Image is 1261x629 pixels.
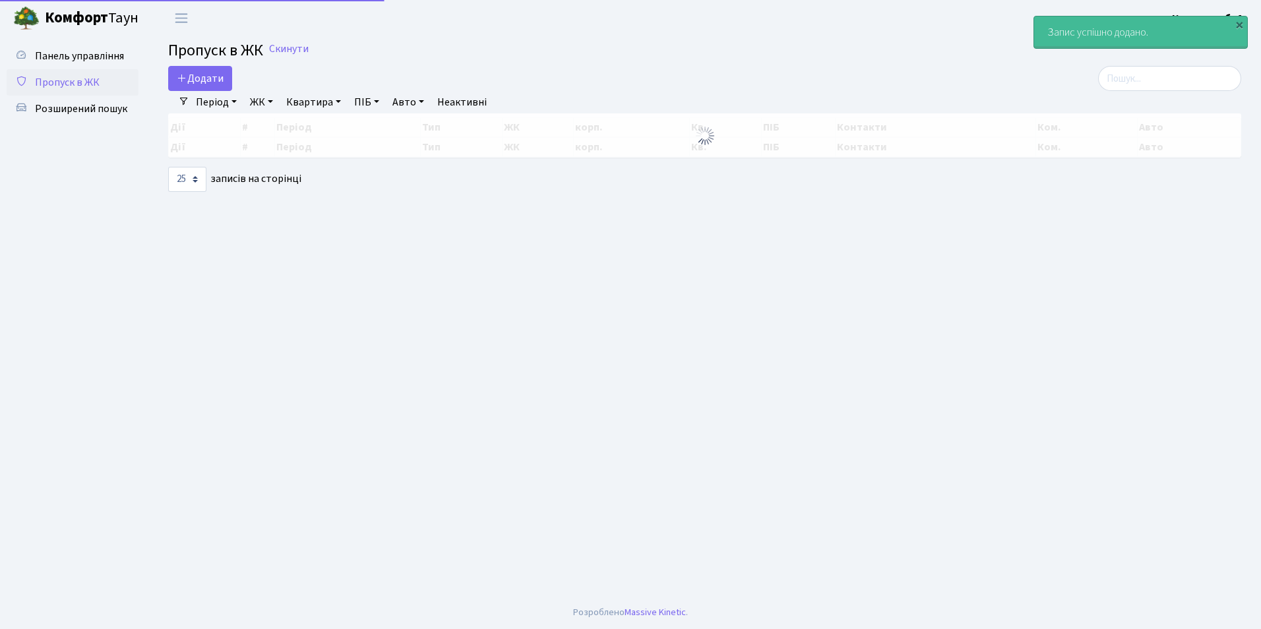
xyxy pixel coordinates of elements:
[177,71,224,86] span: Додати
[269,43,309,55] a: Скинути
[573,605,688,620] div: Розроблено .
[7,96,138,122] a: Розширений пошук
[168,39,263,62] span: Пропуск в ЖК
[694,125,716,146] img: Обробка...
[45,7,108,28] b: Комфорт
[432,91,492,113] a: Неактивні
[191,91,242,113] a: Період
[1233,18,1246,31] div: ×
[245,91,278,113] a: ЖК
[168,66,232,91] a: Додати
[35,102,127,116] span: Розширений пошук
[35,75,100,90] span: Пропуск в ЖК
[387,91,429,113] a: Авто
[45,7,138,30] span: Таун
[13,5,40,32] img: logo.png
[168,167,301,192] label: записів на сторінці
[625,605,686,619] a: Massive Kinetic
[35,49,124,63] span: Панель управління
[168,167,206,192] select: записів на сторінці
[165,7,198,29] button: Переключити навігацію
[1098,66,1241,91] input: Пошук...
[1034,16,1247,48] div: Запис успішно додано.
[7,69,138,96] a: Пропуск в ЖК
[349,91,384,113] a: ПІБ
[281,91,346,113] a: Квартира
[1172,11,1245,26] a: Консьєрж б. 4.
[7,43,138,69] a: Панель управління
